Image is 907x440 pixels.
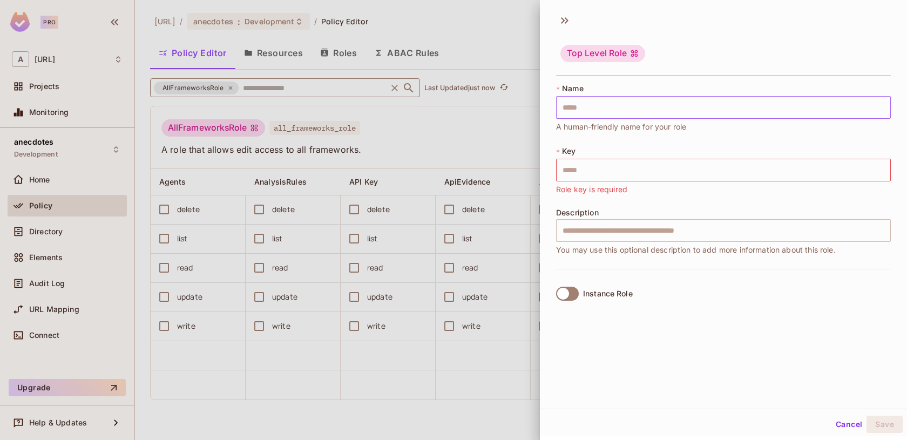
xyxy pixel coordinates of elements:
span: Description [556,208,599,217]
span: You may use this optional description to add more information about this role. [556,244,836,256]
span: Role key is required [556,184,627,195]
span: Key [562,147,576,155]
div: Top Level Role [560,45,645,62]
span: A human-friendly name for your role [556,121,686,133]
button: Save [867,416,903,433]
button: Cancel [831,416,867,433]
div: Instance Role [583,289,633,298]
span: Name [562,84,584,93]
